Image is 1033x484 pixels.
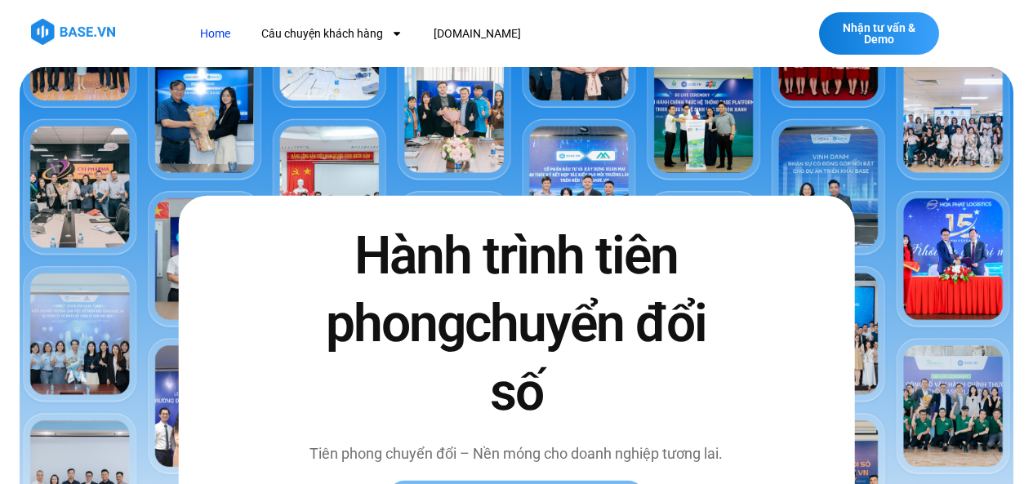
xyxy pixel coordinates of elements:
a: Nhận tư vấn & Demo [819,12,939,55]
p: Tiên phong chuyển đổi – Nền móng cho doanh nghiệp tương lai. [305,442,729,464]
a: Home [188,19,243,49]
h2: Hành trình tiên phong [305,222,729,426]
a: Câu chuyện khách hàng [249,19,415,49]
nav: Menu [188,19,737,49]
span: chuyển đổi số [465,293,706,422]
a: [DOMAIN_NAME] [421,19,533,49]
span: Nhận tư vấn & Demo [835,22,923,45]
